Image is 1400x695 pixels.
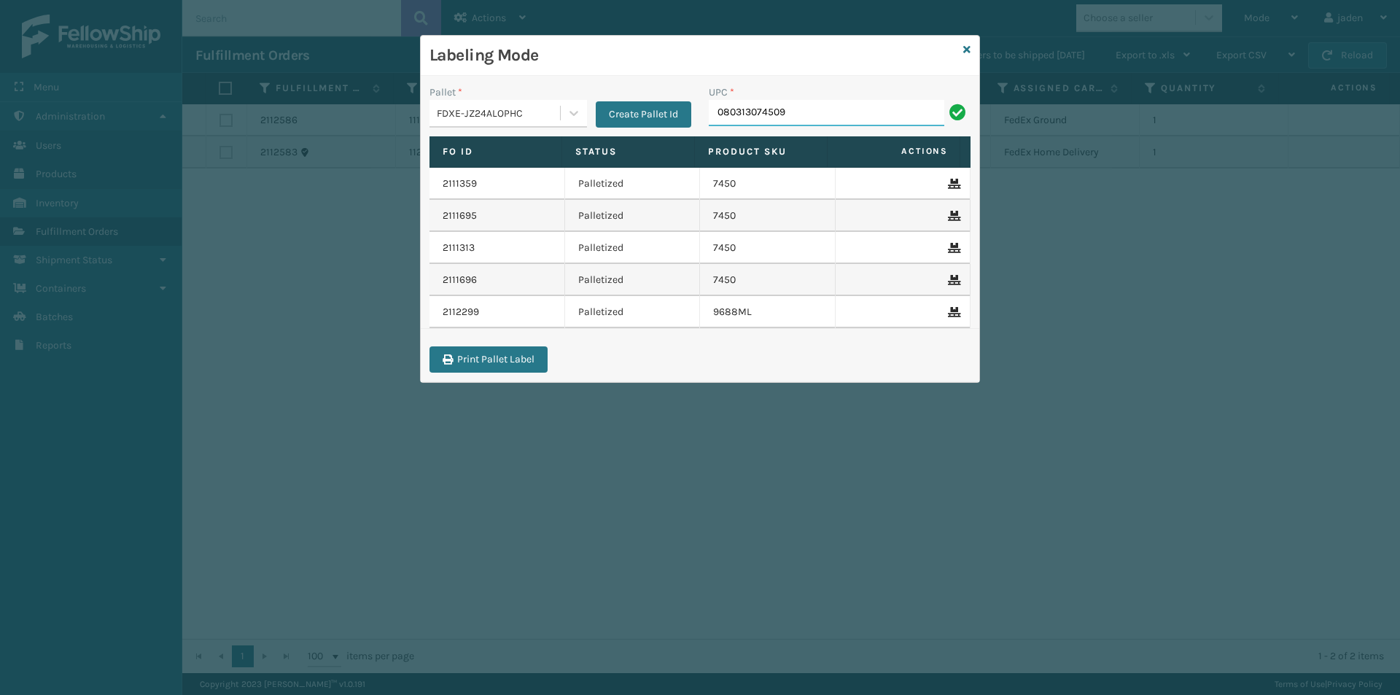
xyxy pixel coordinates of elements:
[700,296,836,328] td: 9688ML
[565,200,701,232] td: Palletized
[443,273,477,287] a: 2111696
[700,232,836,264] td: 7450
[700,264,836,296] td: 7450
[709,85,734,100] label: UPC
[429,44,957,66] h3: Labeling Mode
[948,243,957,253] i: Remove From Pallet
[565,232,701,264] td: Palletized
[948,211,957,221] i: Remove From Pallet
[948,307,957,317] i: Remove From Pallet
[708,145,814,158] label: Product SKU
[443,209,477,223] a: 2111695
[565,296,701,328] td: Palletized
[565,168,701,200] td: Palletized
[443,305,479,319] a: 2112299
[575,145,681,158] label: Status
[700,200,836,232] td: 7450
[437,106,561,121] div: FDXE-JZ24ALOPHC
[443,145,548,158] label: Fo Id
[948,179,957,189] i: Remove From Pallet
[443,241,475,255] a: 2111313
[443,176,477,191] a: 2111359
[700,168,836,200] td: 7450
[832,139,957,163] span: Actions
[596,101,691,128] button: Create Pallet Id
[429,346,548,373] button: Print Pallet Label
[948,275,957,285] i: Remove From Pallet
[565,264,701,296] td: Palletized
[429,85,462,100] label: Pallet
